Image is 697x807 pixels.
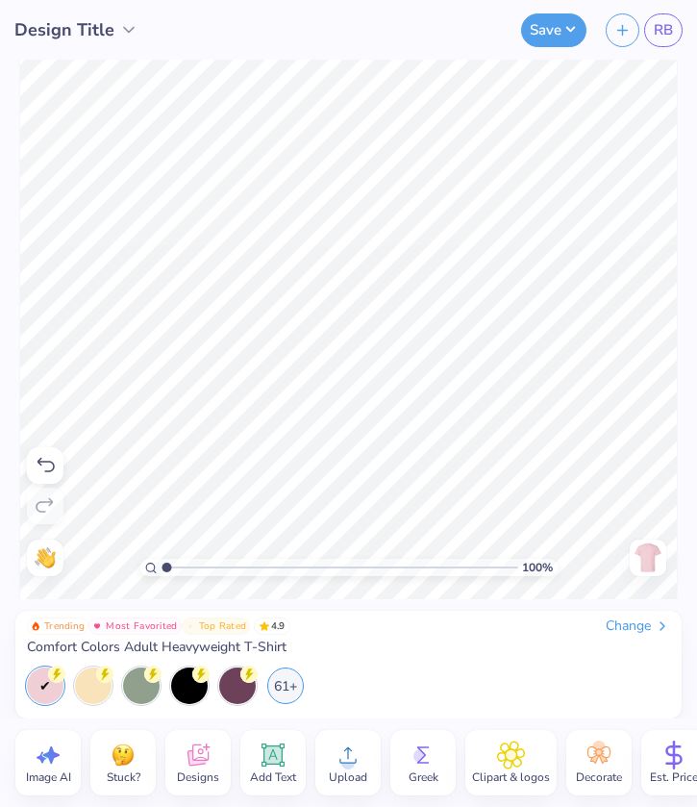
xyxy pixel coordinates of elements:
[44,621,85,631] span: Trending
[654,19,673,41] span: RB
[109,741,137,769] img: Stuck?
[522,559,553,576] span: 100 %
[182,618,251,635] button: Badge Button
[409,769,438,785] span: Greek
[329,769,367,785] span: Upload
[88,618,181,635] button: Badge Button
[472,769,550,785] span: Clipart & logos
[186,621,195,631] img: Top Rated sort
[106,621,177,631] span: Most Favorited
[26,769,71,785] span: Image AI
[254,618,290,635] span: 4.9
[31,621,40,631] img: Trending sort
[27,639,286,656] span: Comfort Colors Adult Heavyweight T-Shirt
[27,618,88,635] button: Badge Button
[267,668,304,704] div: 61+
[521,13,586,47] button: Save
[633,542,663,573] img: Back
[576,769,622,785] span: Decorate
[177,769,219,785] span: Designs
[92,621,102,631] img: Most Favorited sort
[644,13,683,47] a: RB
[606,618,670,635] div: Change
[250,769,296,785] span: Add Text
[14,17,114,43] span: Design Title
[199,621,247,631] span: Top Rated
[107,769,140,785] span: Stuck?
